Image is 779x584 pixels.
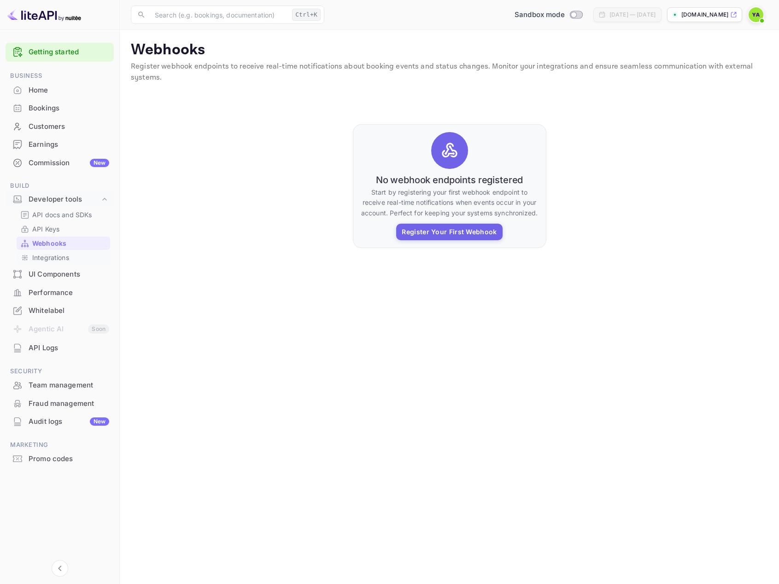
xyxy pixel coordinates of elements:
[6,395,114,413] div: Fraud management
[376,174,523,185] h6: No webhook endpoints registered
[149,6,288,24] input: Search (e.g. bookings, documentation)
[6,99,114,116] a: Bookings
[29,380,109,391] div: Team management
[29,306,109,316] div: Whitelabel
[32,253,69,262] p: Integrations
[6,450,114,468] div: Promo codes
[609,11,656,19] div: [DATE] — [DATE]
[17,222,110,236] div: API Keys
[6,266,114,283] a: UI Components
[6,413,114,430] a: Audit logsNew
[6,339,114,357] div: API Logs
[6,154,114,172] div: CommissionNew
[29,121,109,132] div: Customers
[29,454,109,464] div: Promo codes
[6,413,114,431] div: Audit logsNew
[29,47,109,58] a: Getting started
[6,154,114,171] a: CommissionNew
[6,136,114,154] div: Earnings
[20,224,106,234] a: API Keys
[29,399,109,409] div: Fraud management
[6,440,114,450] span: Marketing
[131,41,768,59] p: Webhooks
[292,9,321,21] div: Ctrl+K
[6,191,114,208] div: Developer tools
[29,269,109,280] div: UI Components
[90,417,109,426] div: New
[6,395,114,412] a: Fraud management
[20,238,106,248] a: Webhooks
[6,302,114,320] div: Whitelabel
[6,376,114,393] a: Team management
[6,81,114,98] a: Home
[511,10,586,20] div: Switch to Production mode
[6,284,114,302] div: Performance
[6,450,114,467] a: Promo codes
[6,366,114,376] span: Security
[17,251,110,264] div: Integrations
[52,560,68,577] button: Collapse navigation
[29,103,109,114] div: Bookings
[361,187,539,218] p: Start by registering your first webhook endpoint to receive real-time notifications when events o...
[32,238,66,248] p: Webhooks
[29,288,109,298] div: Performance
[131,61,768,83] p: Register webhook endpoints to receive real-time notifications about booking events and status cha...
[6,118,114,135] a: Customers
[6,266,114,283] div: UI Components
[90,159,109,167] div: New
[20,210,106,220] a: API docs and SDKs
[6,302,114,319] a: Whitelabel
[32,224,59,234] p: API Keys
[749,7,763,22] img: Yariv Adin
[515,10,565,20] span: Sandbox mode
[20,253,106,262] a: Integrations
[29,139,109,150] div: Earnings
[32,210,92,220] p: API docs and SDKs
[29,194,100,205] div: Developer tools
[29,158,109,168] div: Commission
[17,208,110,221] div: API docs and SDKs
[681,11,728,19] p: [DOMAIN_NAME]
[17,237,110,250] div: Webhooks
[6,339,114,356] a: API Logs
[7,7,81,22] img: LiteAPI logo
[396,224,502,240] button: Register Your First Webhook
[29,85,109,96] div: Home
[29,416,109,427] div: Audit logs
[6,376,114,394] div: Team management
[6,284,114,301] a: Performance
[6,71,114,81] span: Business
[6,136,114,153] a: Earnings
[29,343,109,353] div: API Logs
[6,181,114,191] span: Build
[6,43,114,62] div: Getting started
[6,118,114,136] div: Customers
